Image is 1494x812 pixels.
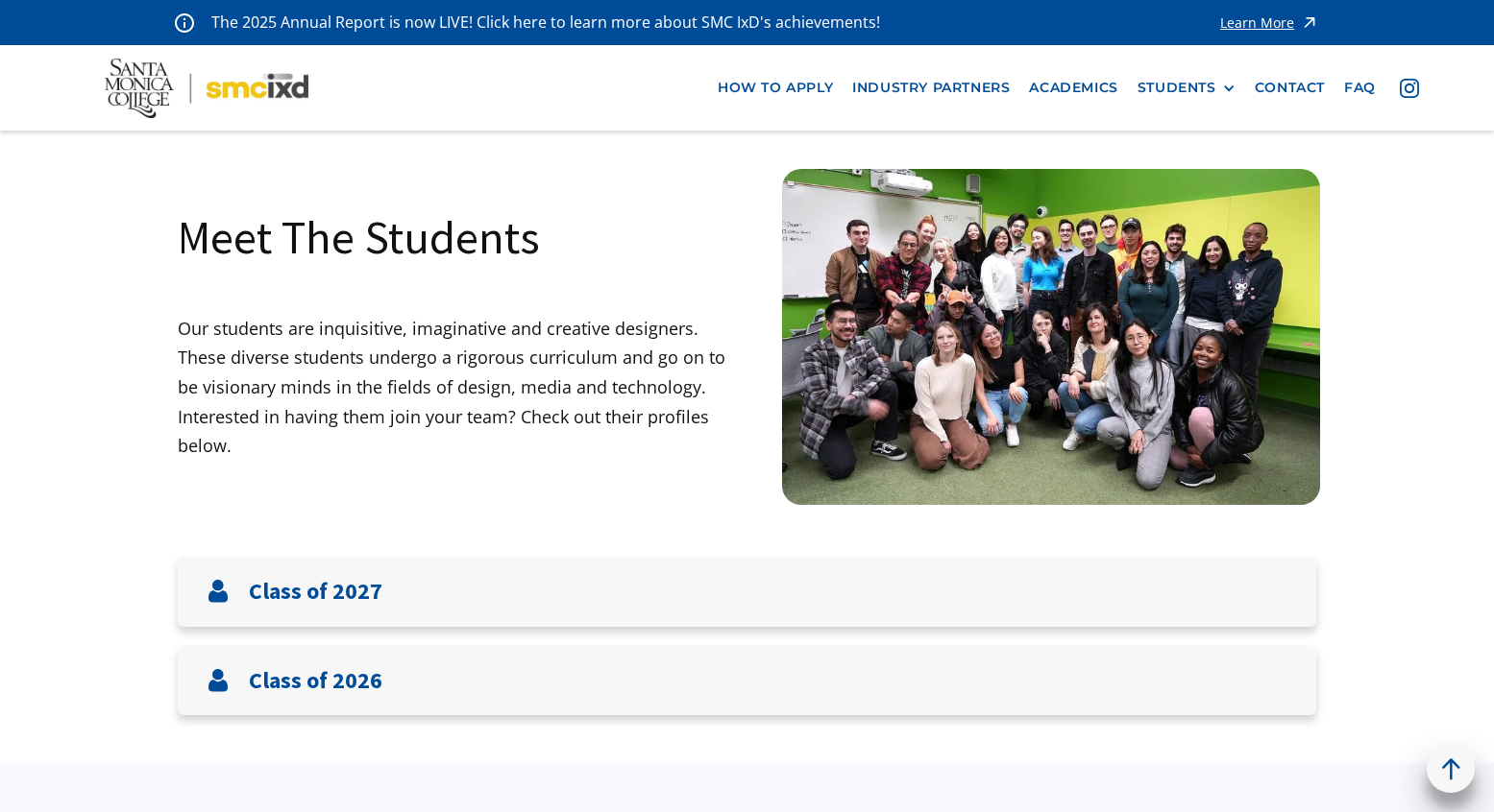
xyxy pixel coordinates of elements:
[1138,80,1236,96] div: STUDENTS
[1220,10,1319,36] a: Learn More
[105,59,308,118] img: Santa Monica College - SMC IxD logo
[175,12,194,33] img: icon - information - alert
[1019,70,1127,106] a: Academics
[207,669,230,692] img: User icon
[249,667,382,695] h3: Class of 2026
[178,207,540,267] h1: Meet The Students
[211,10,882,36] p: The 2025 Annual Report is now LIVE! Click here to learn more about SMC IxD's achievements!
[708,70,843,106] a: how to apply
[249,578,382,606] h3: Class of 2027
[178,314,747,461] p: Our students are inquisitive, imaginative and creative designers. These diverse students undergo ...
[1245,70,1335,106] a: contact
[1220,16,1294,30] div: Learn More
[1138,80,1216,96] div: STUDENTS
[1427,745,1475,793] a: back to top
[782,169,1320,504] img: Santa Monica College IxD Students engaging with industry
[207,580,230,603] img: User icon
[1300,10,1319,36] img: icon - arrow - alert
[1335,70,1385,106] a: faq
[843,70,1019,106] a: industry partners
[1400,79,1419,98] img: icon - instagram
